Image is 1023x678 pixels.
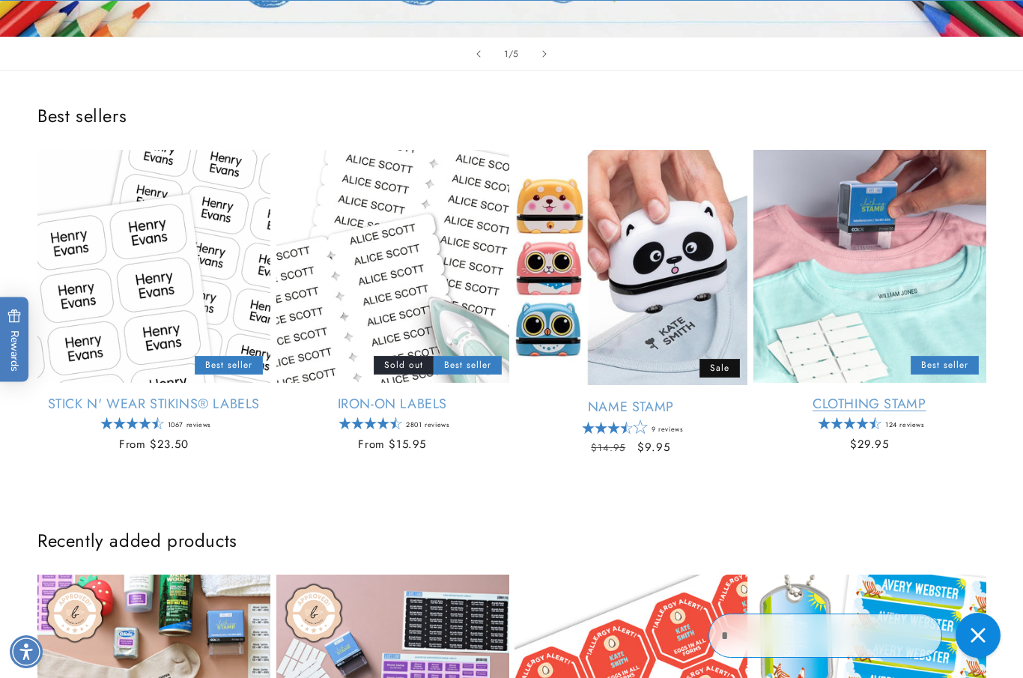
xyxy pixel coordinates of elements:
[504,46,509,61] span: 1
[37,104,986,127] h2: Best sellers
[10,635,43,668] div: Accessibility Menu
[37,150,986,469] ul: Slider
[513,46,519,61] span: 5
[37,396,270,413] a: Stick N' Wear Stikins® Labels
[462,37,495,70] button: Previous slide
[509,46,514,61] span: /
[37,529,986,552] h2: Recently added products
[753,396,986,413] a: Clothing Stamp
[528,37,561,70] button: Next slide
[7,309,22,371] span: Rewards
[708,608,1008,663] iframe: Gorgias Floating Chat
[514,399,747,416] a: Name Stamp
[276,396,509,413] a: Iron-On Labels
